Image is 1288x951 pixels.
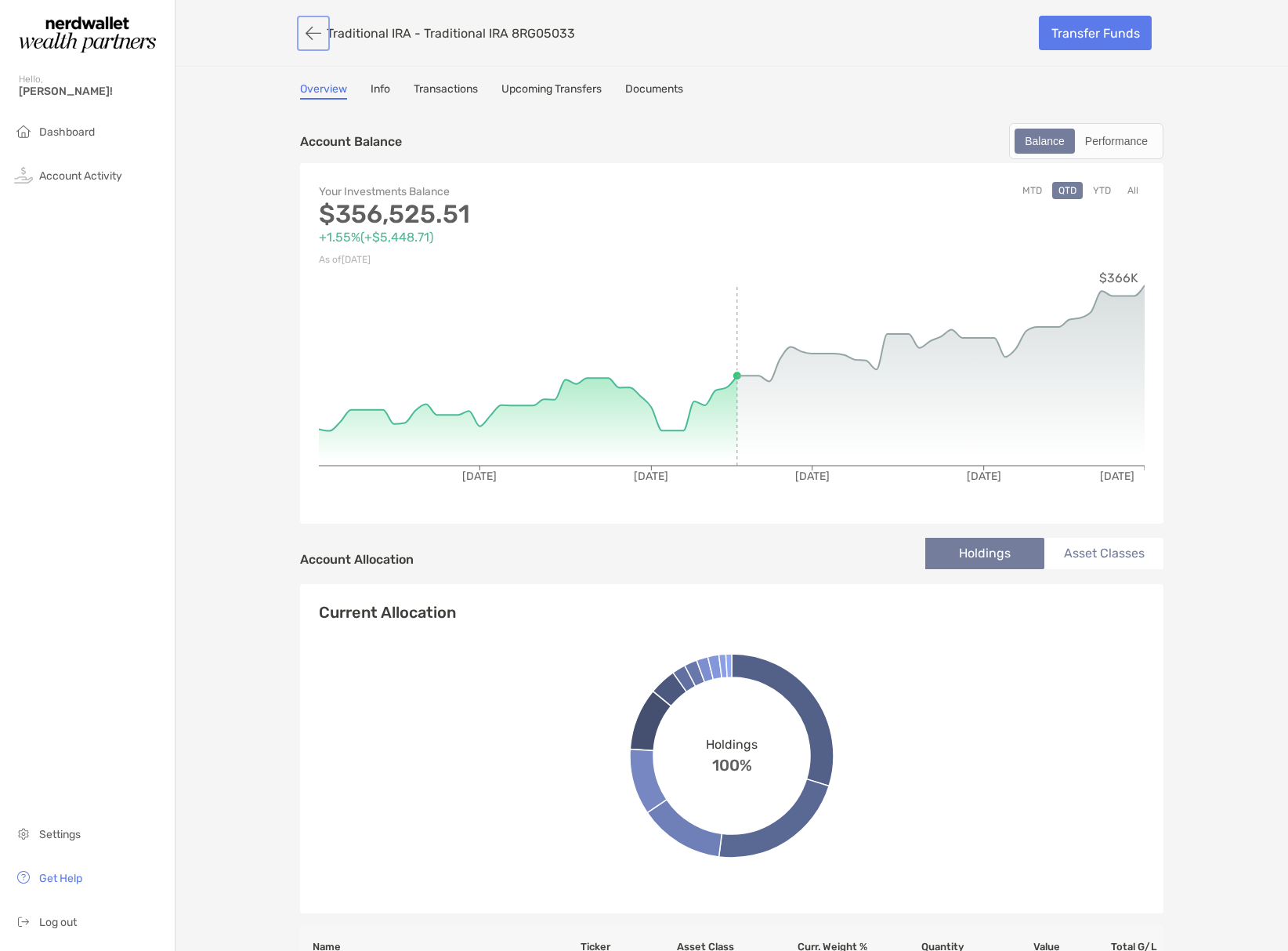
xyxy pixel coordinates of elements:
[1039,16,1152,50] a: Transfer Funds
[925,538,1044,569] li: Holdings
[39,872,82,885] span: Get Help
[634,470,668,483] tspan: [DATE]
[371,82,390,100] a: Info
[19,6,156,63] img: Zoe Logo
[14,824,33,843] img: settings icon
[319,603,456,622] h4: Current Allocation
[462,470,497,483] tspan: [DATE]
[319,227,732,247] p: +1.55% ( +$5,448.71 )
[39,828,81,841] span: Settings
[795,470,830,483] tspan: [DATE]
[1016,130,1073,152] div: Balance
[300,132,402,151] p: Account Balance
[14,165,33,184] img: activity icon
[1100,470,1134,483] tspan: [DATE]
[1121,182,1145,199] button: All
[414,82,478,100] a: Transactions
[625,82,683,100] a: Documents
[706,737,758,752] span: Holdings
[319,182,732,201] p: Your Investments Balance
[1087,182,1117,199] button: YTD
[501,82,602,100] a: Upcoming Transfers
[327,26,575,41] p: Traditional IRA - Traditional IRA 8RG05033
[14,868,33,887] img: get-help icon
[19,85,165,98] span: [PERSON_NAME]!
[39,125,95,139] span: Dashboard
[300,82,347,100] a: Overview
[1009,123,1163,159] div: segmented control
[300,552,414,567] h4: Account Allocation
[1016,182,1048,199] button: MTD
[1099,270,1138,285] tspan: $366K
[1044,538,1163,569] li: Asset Classes
[14,122,33,140] img: household icon
[967,470,1001,483] tspan: [DATE]
[319,205,732,224] p: $356,525.51
[712,752,752,775] span: 100%
[39,916,77,929] span: Log out
[14,912,33,931] img: logout icon
[319,250,732,270] p: As of [DATE]
[1052,182,1083,199] button: QTD
[1076,130,1156,152] div: Performance
[39,169,122,183] span: Account Activity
